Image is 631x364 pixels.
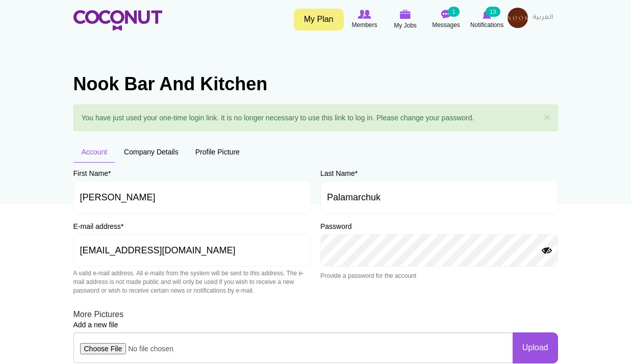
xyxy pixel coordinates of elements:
[400,10,411,19] img: My Jobs
[73,181,311,214] input: First Name
[320,221,351,231] label: Password
[320,168,358,178] label: Last Name
[483,10,491,19] img: Notifications
[73,141,116,163] a: Account
[351,20,377,30] span: Members
[358,10,371,19] img: Browse Members
[448,7,459,17] small: 1
[512,117,558,127] a: Back to Profile
[385,8,426,32] a: My Jobs My Jobs
[73,269,311,295] div: A valid e-mail address. All e-mails from the system will be sent to this address. The e-mail addr...
[187,141,248,163] a: Profile Picture
[108,169,111,177] span: This field is required.
[116,141,187,163] a: Company Details
[73,221,124,231] label: E-mail address
[73,310,124,319] span: More Pictures
[394,20,417,31] span: My Jobs
[467,8,508,31] a: Notifications Notifications 13
[441,10,451,19] img: Messages
[486,7,500,17] small: 13
[320,272,558,280] div: Provide a password for the account
[73,74,558,94] h1: Nook Bar And Kitchen
[294,9,344,31] a: My Plan
[470,20,503,30] span: Notifications
[355,169,358,177] span: This field is required.
[544,112,550,122] a: ×
[513,332,558,363] button: Upload
[320,181,558,214] input: Last Name
[432,20,460,30] span: Messages
[73,320,118,330] label: Add a new file
[73,10,162,31] img: Home
[528,8,558,28] a: العربية
[426,8,467,31] a: Messages Messages 1
[73,168,111,178] label: First Name
[121,222,123,230] span: This field is required.
[73,105,558,131] div: You have just used your one-time login link. It is no longer necessary to use this link to log in...
[541,247,553,255] button: Show Password
[344,8,385,31] a: Browse Members Members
